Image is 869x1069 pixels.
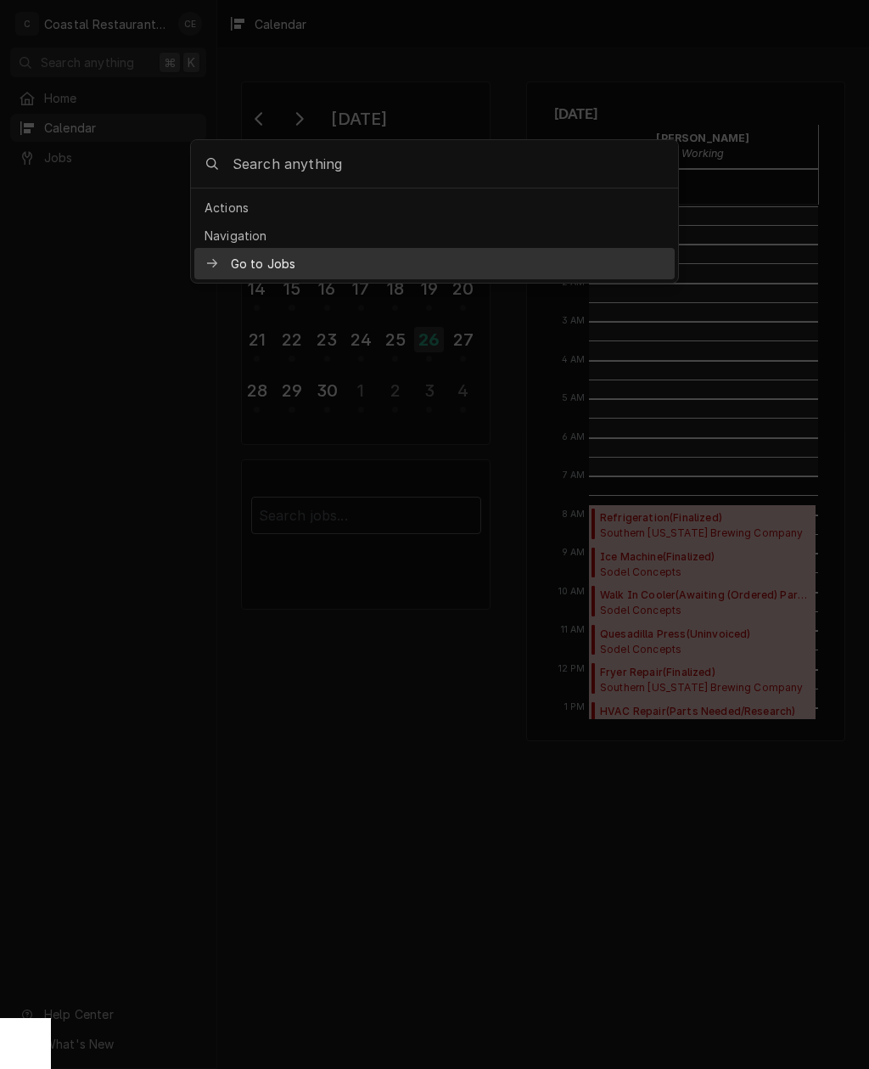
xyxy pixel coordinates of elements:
[194,223,675,248] div: Navigation
[194,195,675,279] div: Suggestions
[194,195,675,220] div: Actions
[231,255,664,273] span: Go to Jobs
[190,139,679,284] div: Global Command Menu
[233,140,678,188] input: Search anything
